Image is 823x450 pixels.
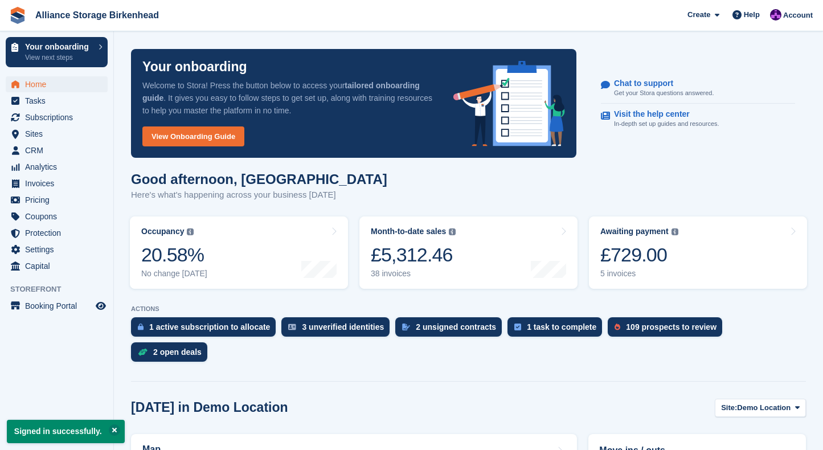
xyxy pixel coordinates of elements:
[131,189,387,202] p: Here's what's happening across your business [DATE]
[608,317,728,342] a: 109 prospects to review
[601,73,795,104] a: Chat to support Get your Stora questions answered.
[737,402,791,414] span: Demo Location
[131,400,288,415] h2: [DATE] in Demo Location
[7,420,125,443] p: Signed in successfully.
[141,243,207,267] div: 20.58%
[600,243,678,267] div: £729.00
[6,142,108,158] a: menu
[131,317,281,342] a: 1 active subscription to allocate
[25,52,93,63] p: View next steps
[25,109,93,125] span: Subscriptions
[6,159,108,175] a: menu
[25,225,93,241] span: Protection
[10,284,113,295] span: Storefront
[131,342,213,367] a: 2 open deals
[371,269,456,279] div: 38 invoices
[302,322,384,332] div: 3 unverified identities
[6,208,108,224] a: menu
[6,109,108,125] a: menu
[600,227,669,236] div: Awaiting payment
[783,10,813,21] span: Account
[25,208,93,224] span: Coupons
[25,159,93,175] span: Analytics
[589,216,807,289] a: Awaiting payment £729.00 5 invoices
[149,322,270,332] div: 1 active subscription to allocate
[6,37,108,67] a: Your onboarding View next steps
[187,228,194,235] img: icon-info-grey-7440780725fd019a000dd9b08b2336e03edf1995a4989e88bcd33f0948082b44.svg
[153,347,202,357] div: 2 open deals
[402,324,410,330] img: contract_signature_icon-13c848040528278c33f63329250d36e43548de30e8caae1d1a13099fd9432cc5.svg
[371,243,456,267] div: £5,312.46
[6,126,108,142] a: menu
[744,9,760,21] span: Help
[25,142,93,158] span: CRM
[141,269,207,279] div: No change [DATE]
[142,79,435,117] p: Welcome to Stora! Press the button below to access your . It gives you easy to follow steps to ge...
[25,258,93,274] span: Capital
[94,299,108,313] a: Preview store
[6,93,108,109] a: menu
[770,9,781,21] img: Romilly Norton
[25,93,93,109] span: Tasks
[626,322,716,332] div: 109 prospects to review
[507,317,608,342] a: 1 task to complete
[25,126,93,142] span: Sites
[6,175,108,191] a: menu
[514,324,521,330] img: task-75834270c22a3079a89374b754ae025e5fb1db73e45f91037f5363f120a921f8.svg
[25,76,93,92] span: Home
[721,402,737,414] span: Site:
[527,322,596,332] div: 1 task to complete
[131,171,387,187] h1: Good afternoon, [GEOGRAPHIC_DATA]
[615,324,620,330] img: prospect-51fa495bee0391a8d652442698ab0144808aea92771e9ea1ae160a38d050c398.svg
[687,9,710,21] span: Create
[6,192,108,208] a: menu
[614,109,710,119] p: Visit the help center
[6,76,108,92] a: menu
[671,228,678,235] img: icon-info-grey-7440780725fd019a000dd9b08b2336e03edf1995a4989e88bcd33f0948082b44.svg
[25,175,93,191] span: Invoices
[359,216,578,289] a: Month-to-date sales £5,312.46 38 invoices
[6,258,108,274] a: menu
[142,60,247,73] p: Your onboarding
[614,119,719,129] p: In-depth set up guides and resources.
[141,227,184,236] div: Occupancy
[130,216,348,289] a: Occupancy 20.58% No change [DATE]
[416,322,496,332] div: 2 unsigned contracts
[449,228,456,235] img: icon-info-grey-7440780725fd019a000dd9b08b2336e03edf1995a4989e88bcd33f0948082b44.svg
[6,298,108,314] a: menu
[131,305,806,313] p: ACTIONS
[25,242,93,257] span: Settings
[614,88,714,98] p: Get your Stora questions answered.
[138,323,144,330] img: active_subscription_to_allocate_icon-d502201f5373d7db506a760aba3b589e785aa758c864c3986d89f69b8ff3...
[281,317,395,342] a: 3 unverified identities
[31,6,163,24] a: Alliance Storage Birkenhead
[25,192,93,208] span: Pricing
[25,43,93,51] p: Your onboarding
[371,227,446,236] div: Month-to-date sales
[142,126,244,146] a: View Onboarding Guide
[288,324,296,330] img: verify_identity-adf6edd0f0f0b5bbfe63781bf79b02c33cf7c696d77639b501bdc392416b5a36.svg
[614,79,705,88] p: Chat to support
[601,104,795,134] a: Visit the help center In-depth set up guides and resources.
[600,269,678,279] div: 5 invoices
[715,399,806,418] button: Site: Demo Location
[6,242,108,257] a: menu
[138,348,148,356] img: deal-1b604bf984904fb50ccaf53a9ad4b4a5d6e5aea283cecdc64d6e3604feb123c2.svg
[9,7,26,24] img: stora-icon-8386f47178a22dfd0bd8f6a31ec36ba5ce8667c1dd55bd0f319d3a0aa187defe.svg
[453,61,565,146] img: onboarding-info-6c161a55d2c0e0a8cae90662b2fe09162a5109e8cc188191df67fb4f79e88e88.svg
[395,317,507,342] a: 2 unsigned contracts
[25,298,93,314] span: Booking Portal
[6,225,108,241] a: menu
